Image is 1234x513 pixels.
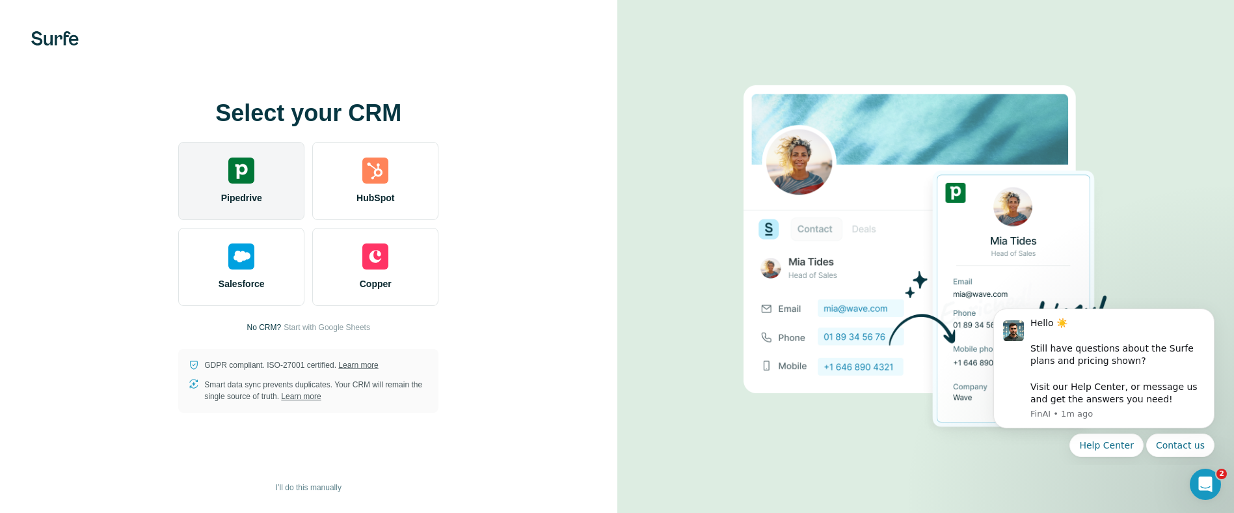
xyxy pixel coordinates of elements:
[178,100,438,126] h1: Select your CRM
[974,297,1234,465] iframe: Intercom notifications message
[338,361,378,370] a: Learn more
[31,31,79,46] img: Surfe's logo
[281,392,321,401] a: Learn more
[204,379,428,402] p: Smart data sync prevents duplicates. Your CRM will remain the single source of truth.
[356,191,394,204] span: HubSpot
[219,277,265,290] span: Salesforce
[744,63,1108,450] img: PIPEDRIVE image
[276,482,342,493] span: I’ll do this manually
[360,277,392,290] span: Copper
[228,243,254,270] img: salesforce's logo
[362,243,388,270] img: copper's logo
[284,322,370,333] button: Start with Google Sheets
[221,191,262,204] span: Pipedrive
[247,322,282,333] p: No CRM?
[1190,469,1221,500] iframe: Intercom live chat
[204,359,378,371] p: GDPR compliant. ISO-27001 certified.
[228,158,254,184] img: pipedrive's logo
[267,478,351,497] button: I’ll do this manually
[362,158,388,184] img: hubspot's logo
[1216,469,1227,479] span: 2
